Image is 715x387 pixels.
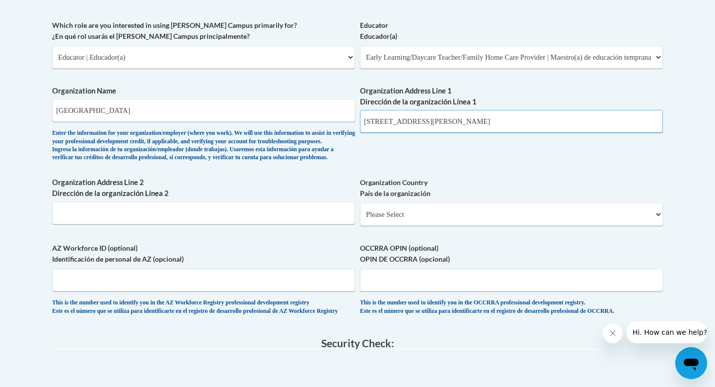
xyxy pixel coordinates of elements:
[52,201,355,224] input: Metadata input
[603,323,623,343] iframe: Close message
[360,299,663,315] div: This is the number used to identify you in the OCCRRA professional development registry. Este es ...
[360,177,663,199] label: Organization Country País de la organización
[52,177,355,199] label: Organization Address Line 2 Dirección de la organización Línea 2
[360,20,663,42] label: Educator Educador(a)
[52,129,355,162] div: Enter the information for your organization/employer (where you work). We will use this informati...
[360,86,663,107] label: Organization Address Line 1 Dirección de la organización Línea 1
[360,243,663,265] label: OCCRRA OPIN (optional) OPIN DE OCCRRA (opcional)
[52,86,355,97] label: Organization Name
[321,337,394,349] span: Security Check:
[627,321,707,343] iframe: Message from company
[675,347,707,379] iframe: Button to launch messaging window
[52,299,355,315] div: This is the number used to identify you in the AZ Workforce Registry professional development reg...
[52,20,355,42] label: Which role are you interested in using [PERSON_NAME] Campus primarily for? ¿En qué rol usarás el ...
[52,243,355,265] label: AZ Workforce ID (optional) Identificación de personal de AZ (opcional)
[52,99,355,122] input: Metadata input
[360,110,663,133] input: Metadata input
